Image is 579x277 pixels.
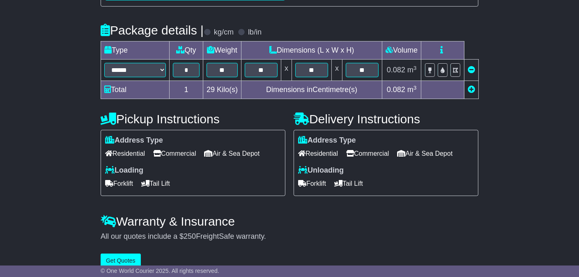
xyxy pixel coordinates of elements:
span: Commercial [153,147,196,160]
span: Forklift [298,177,326,190]
td: 1 [170,81,203,99]
label: Address Type [105,136,163,145]
h4: Delivery Instructions [294,112,478,126]
label: lb/in [248,28,262,37]
td: Kilo(s) [203,81,241,99]
a: Add new item [468,85,475,94]
td: x [281,60,292,81]
h4: Package details | [101,23,204,37]
label: Loading [105,166,143,175]
span: Forklift [105,177,133,190]
span: 29 [207,85,215,94]
td: Dimensions in Centimetre(s) [241,81,382,99]
span: Air & Sea Depot [204,147,260,160]
span: © One World Courier 2025. All rights reserved. [101,268,219,274]
h4: Pickup Instructions [101,112,285,126]
td: Qty [170,42,203,60]
label: Unloading [298,166,344,175]
sup: 3 [414,85,417,91]
span: m [407,66,417,74]
sup: 3 [414,65,417,71]
span: 0.082 [387,66,405,74]
td: Weight [203,42,241,60]
span: Residential [105,147,145,160]
span: Air & Sea Depot [397,147,453,160]
h4: Warranty & Insurance [101,215,478,228]
span: m [407,85,417,94]
span: Tail Lift [141,177,170,190]
span: 250 [184,232,196,240]
a: Remove this item [468,66,475,74]
button: Get Quotes [101,254,141,268]
td: Total [101,81,170,99]
td: x [332,60,342,81]
span: Tail Lift [334,177,363,190]
label: kg/cm [214,28,234,37]
span: Residential [298,147,338,160]
label: Address Type [298,136,356,145]
td: Volume [382,42,421,60]
span: 0.082 [387,85,405,94]
td: Dimensions (L x W x H) [241,42,382,60]
div: All our quotes include a $ FreightSafe warranty. [101,232,478,241]
td: Type [101,42,170,60]
span: Commercial [346,147,389,160]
